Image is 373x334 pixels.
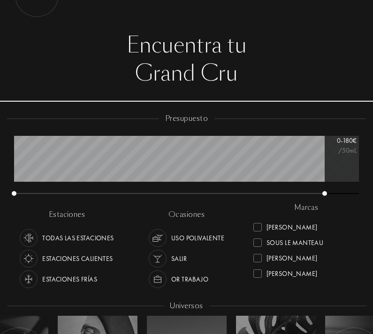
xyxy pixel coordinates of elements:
[42,250,113,267] div: Estaciones calientes
[42,270,97,288] div: Estaciones frías
[22,252,35,265] img: usage_season_hot_white.svg
[151,273,164,286] img: usage_occasion_work_white.svg
[163,301,209,312] div: Universos
[42,209,92,220] div: estaciones
[288,202,325,213] div: marcas
[171,250,187,267] div: Salir
[266,250,317,263] div: [PERSON_NAME]
[42,229,114,247] div: Todas las estaciones
[22,231,35,245] img: usage_season_average_white.svg
[310,136,357,146] div: 0 - 180 €
[266,266,317,278] div: [PERSON_NAME]
[151,252,164,265] img: usage_occasion_party_white.svg
[151,231,164,245] img: usage_occasion_all_white.svg
[266,219,317,232] div: [PERSON_NAME]
[310,146,357,156] div: /50mL
[22,273,35,286] img: usage_season_cold_white.svg
[171,229,224,247] div: Uso polivalente
[171,270,208,288] div: or trabajo
[159,113,214,124] div: presupuesto
[162,209,211,220] div: ocasiones
[266,235,323,247] div: Sous le Manteau
[14,59,359,88] div: Grand Cru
